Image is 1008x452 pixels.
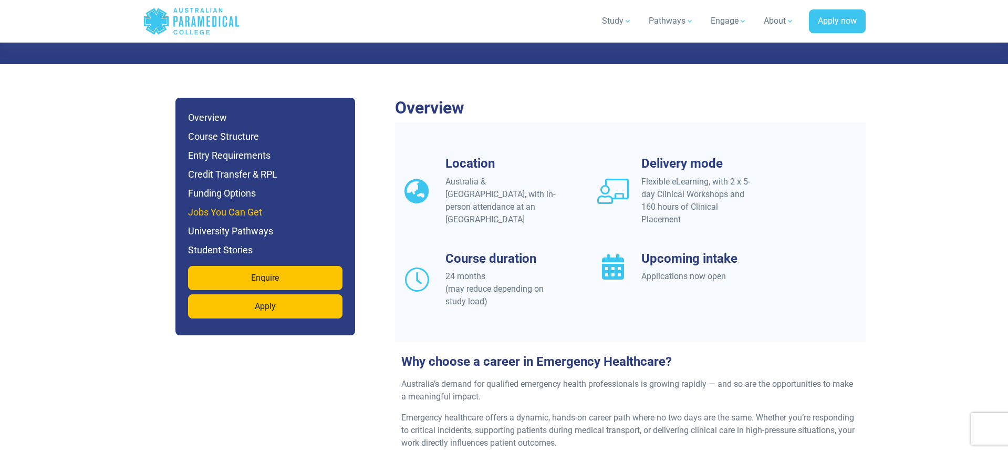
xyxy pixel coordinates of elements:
[642,6,700,36] a: Pathways
[143,4,240,38] a: Australian Paramedical College
[188,186,342,201] h6: Funding Options
[809,9,866,34] a: Apply now
[641,156,755,171] h3: Delivery mode
[596,6,638,36] a: Study
[188,110,342,125] h6: Overview
[704,6,753,36] a: Engage
[188,129,342,144] h6: Course Structure
[445,156,559,171] h3: Location
[401,378,859,403] p: Australia’s demand for qualified emergency health professionals is growing rapidly — and so are t...
[188,167,342,182] h6: Credit Transfer & RPL
[641,270,755,283] div: Applications now open
[188,243,342,258] h6: Student Stories
[395,98,866,118] h2: Overview
[641,251,755,266] h3: Upcoming intake
[395,354,866,369] h3: Why choose a career in Emergency Healthcare?
[445,251,559,266] h3: Course duration
[401,412,859,449] p: Emergency healthcare offers a dynamic, hands-on career path where no two days are the same. Wheth...
[641,176,755,226] div: Flexible eLearning, with 2 x 5-day Clinical Workshops and 160 hours of Clinical Placement
[188,148,342,163] h6: Entry Requirements
[188,266,342,290] a: Enquire
[188,224,342,239] h6: University Pathways
[188,205,342,220] h6: Jobs You Can Get
[445,270,559,308] div: 24 months (may reduce depending on study load)
[757,6,801,36] a: About
[445,176,559,226] div: Australia & [GEOGRAPHIC_DATA], with in-person attendance at an [GEOGRAPHIC_DATA]
[188,294,342,319] a: Apply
